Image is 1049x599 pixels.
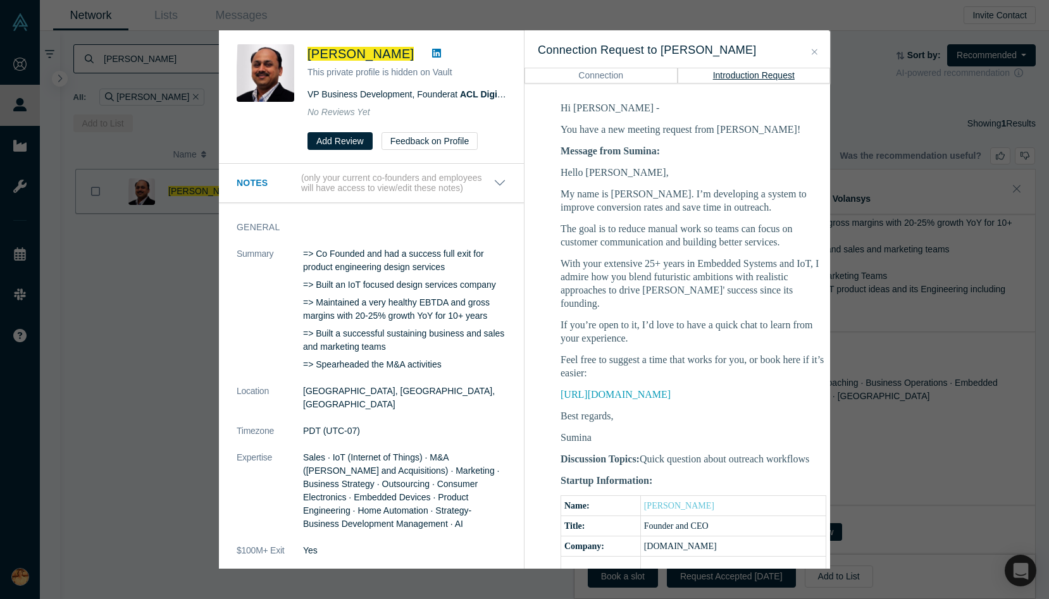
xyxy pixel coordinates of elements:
[561,353,826,380] p: Feel free to suggest a time that works for you, or book here if it’s easier:
[561,257,826,310] p: With your extensive 25+ years in Embedded Systems and IoT, I admire how you blend futuristic ambi...
[237,424,303,451] dt: Timezone
[237,176,299,190] h3: Notes
[640,516,826,536] td: Founder and CEO
[561,409,826,423] p: Best regards,
[303,385,506,411] dd: [GEOGRAPHIC_DATA], [GEOGRAPHIC_DATA], [GEOGRAPHIC_DATA]
[640,536,826,556] td: [DOMAIN_NAME]
[237,544,303,571] dt: $100M+ Exit
[303,452,499,529] span: Sales · IoT (Internet of Things) · M&A ([PERSON_NAME] and Acquisitions) · Marketing · Business St...
[307,89,550,99] span: VP Business Development, Founder at
[303,424,506,438] dd: PDT (UTC-07)
[303,358,506,371] p: => Spearheaded the M&A activities
[561,452,826,466] p: Quick question about outreach workflows
[561,389,671,400] a: [URL][DOMAIN_NAME]
[303,278,506,292] p: => Built an IoT focused design services company
[564,541,604,551] b: Company:
[561,123,826,136] p: You have a new meeting request from [PERSON_NAME]!
[307,132,373,150] button: Add Review
[561,166,826,179] p: Hello [PERSON_NAME],
[561,431,826,444] p: Sumina
[307,66,506,79] p: This private profile is hidden on Vault
[564,501,590,510] b: Name:
[301,173,493,194] p: (only your current co-founders and employees will have access to view/edit these notes)
[382,132,478,150] button: Feedback on Profile
[538,42,817,59] h3: Connection Request to [PERSON_NAME]
[561,145,660,156] b: Message from Sumina:
[237,451,303,544] dt: Expertise
[303,247,506,274] p: => Co Founded and had a success full exit for product engineering design services
[237,247,303,385] dt: Summary
[644,501,714,510] a: [PERSON_NAME]
[561,475,652,486] b: Startup Information:
[237,385,303,424] dt: Location
[561,187,826,214] p: My name is [PERSON_NAME]. I’m developing a system to improve conversion rates and save time in ou...
[561,454,640,464] b: Discussion Topics:
[561,101,826,114] p: Hi [PERSON_NAME] -
[678,68,831,83] button: Introduction Request
[303,327,506,354] p: => Built a successful sustaining business and sales and marketing teams
[237,221,488,234] h3: General
[237,173,506,194] button: Notes (only your current co-founders and employees will have access to view/edit these notes)
[237,44,294,102] img: Bhavin Shah's Profile Image
[808,45,821,59] button: Close
[307,47,414,61] span: [PERSON_NAME]
[524,68,678,83] button: Connection
[303,544,506,557] dd: Yes
[561,222,826,249] p: The goal is to reduce manual work so teams can focus on customer communication and building bette...
[561,318,826,345] p: If you’re open to it, I’d love to have a quick chat to learn from your experience.
[564,521,585,531] b: Title:
[307,107,370,117] span: No Reviews Yet
[303,296,506,323] p: => Maintained a very healthy EBTDA and gross margins with 20-25% growth YoY for 10+ years
[460,89,550,99] a: ACL Digital, Volansys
